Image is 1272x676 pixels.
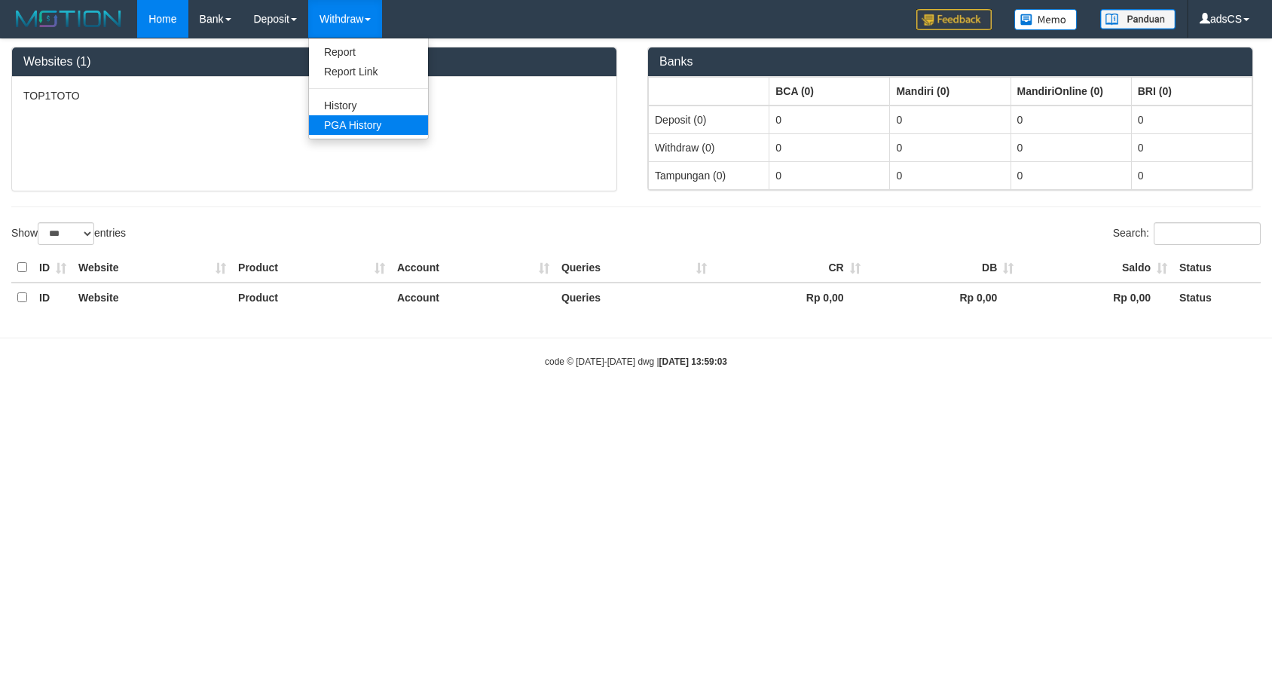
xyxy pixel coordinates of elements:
[890,161,1011,189] td: 0
[555,283,713,312] th: Queries
[33,283,72,312] th: ID
[890,106,1011,134] td: 0
[391,283,555,312] th: Account
[11,222,126,245] label: Show entries
[72,253,232,283] th: Website
[649,77,769,106] th: Group: activate to sort column ascending
[867,283,1020,312] th: Rp 0,00
[1131,106,1252,134] td: 0
[1113,222,1261,245] label: Search:
[309,115,428,135] a: PGA History
[309,62,428,81] a: Report Link
[232,253,391,283] th: Product
[11,8,126,30] img: MOTION_logo.png
[23,88,605,103] p: TOP1TOTO
[1014,9,1078,30] img: Button%20Memo.svg
[1131,77,1252,106] th: Group: activate to sort column ascending
[1173,253,1261,283] th: Status
[232,283,391,312] th: Product
[1020,283,1173,312] th: Rp 0,00
[1011,106,1131,134] td: 0
[309,42,428,62] a: Report
[649,161,769,189] td: Tampungan (0)
[1020,253,1173,283] th: Saldo
[309,96,428,115] a: History
[649,133,769,161] td: Withdraw (0)
[769,106,890,134] td: 0
[545,356,727,367] small: code © [DATE]-[DATE] dwg |
[1131,133,1252,161] td: 0
[769,161,890,189] td: 0
[555,253,713,283] th: Queries
[23,55,605,69] h3: Websites (1)
[1131,161,1252,189] td: 0
[890,77,1011,106] th: Group: activate to sort column ascending
[391,253,555,283] th: Account
[1011,133,1131,161] td: 0
[890,133,1011,161] td: 0
[867,253,1020,283] th: DB
[1173,283,1261,312] th: Status
[1154,222,1261,245] input: Search:
[713,253,867,283] th: CR
[769,77,890,106] th: Group: activate to sort column ascending
[1011,77,1131,106] th: Group: activate to sort column ascending
[33,253,72,283] th: ID
[659,55,1241,69] h3: Banks
[1011,161,1131,189] td: 0
[38,222,94,245] select: Showentries
[659,356,727,367] strong: [DATE] 13:59:03
[713,283,867,312] th: Rp 0,00
[1100,9,1176,29] img: panduan.png
[649,106,769,134] td: Deposit (0)
[916,9,992,30] img: Feedback.jpg
[72,283,232,312] th: Website
[769,133,890,161] td: 0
